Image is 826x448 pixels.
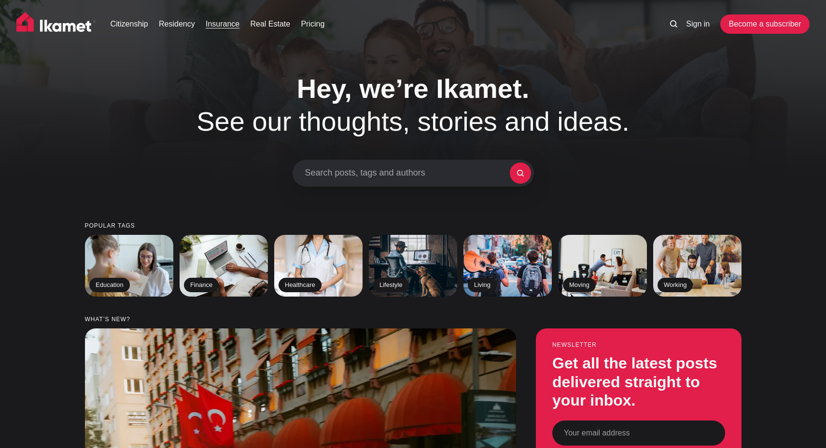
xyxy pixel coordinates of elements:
h1: See our thoughts, stories and ideas. [167,72,659,137]
img: Ikamet home [16,12,96,36]
a: Insurance [206,18,239,30]
a: Become a subscriber [720,14,809,34]
a: Living [463,235,552,297]
h2: Moving [563,278,596,292]
h2: Living [468,278,497,292]
a: Real Estate [250,18,290,30]
h2: Finance [184,278,219,292]
a: Citizenship [111,18,148,30]
h2: Working [658,278,693,292]
a: Residency [159,18,195,30]
a: Moving [559,235,647,297]
a: Working [653,235,742,297]
a: Lifestyle [369,235,457,297]
a: Sign in [686,18,710,30]
small: Newsletter [552,342,725,348]
a: Pricing [301,18,324,30]
h2: Lifestyle [373,278,409,292]
h3: Get all the latest posts delivered straight to your inbox. [552,354,725,410]
h2: Healthcare [279,278,322,292]
a: Education [85,235,173,297]
h2: Education [89,278,130,292]
small: Popular tags [85,223,742,229]
span: Hey, we’re Ikamet. [297,73,529,104]
input: Your email address [552,421,725,446]
span: Search posts, tags and authors [305,168,510,178]
a: Finance [180,235,268,297]
a: Healthcare [274,235,363,297]
small: What’s new? [85,316,742,323]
